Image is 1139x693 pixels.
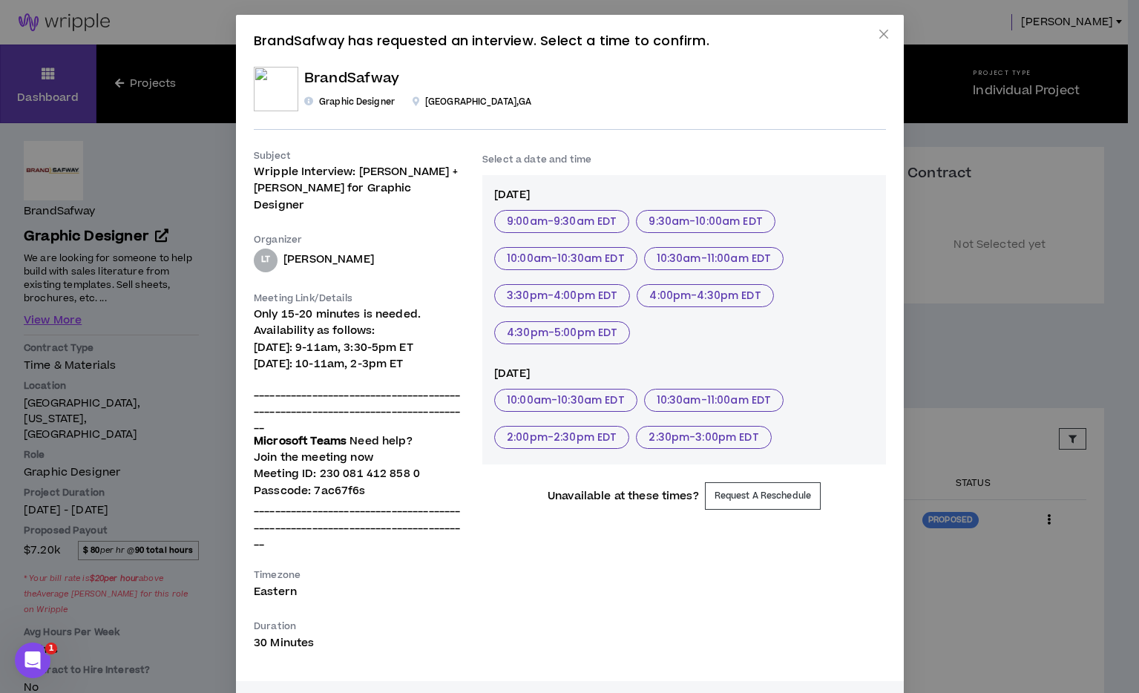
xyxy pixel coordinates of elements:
p: Wripple Interview: [PERSON_NAME] + [PERSON_NAME] for Graphic Designer [254,164,465,214]
button: 2:00pm-2:30pm EDT [493,426,628,449]
button: 10:00am-10:30am EDT [493,247,637,270]
img: 7EmEJWwNSJ6m7rVBkbtsWOokwzIB6hbGXGuwa8hc.jpg [254,67,298,111]
span: 1 [45,643,57,654]
button: 10:30am-11:00am EDT [643,247,784,270]
button: 4:00pm-4:30pm EDT [637,284,773,307]
h4: BrandSafway has requested an interview. Select a time to confirm. [254,33,886,49]
label: Meeting Link/Details [254,286,352,308]
p: Graphic Designer [304,96,395,109]
p: 30 Minutes [254,635,465,651]
span: [DATE]: 9-11am, 3:30-5pm ET [254,340,413,355]
button: 10:00am-10:30am EDT [493,389,637,412]
p: [DATE] [493,366,873,382]
span: Passcode: 7ac67f6s [254,483,366,499]
span: Meeting ID: 230 081 412 858 0 [254,466,420,482]
div: LT [260,256,269,264]
p: Unavailable at these times? [548,488,705,505]
p: [GEOGRAPHIC_DATA] [412,96,531,109]
button: 9:30am-10:00am EDT [636,210,775,233]
button: 2:30pm-3:00pm EDT [636,426,771,449]
a: Join the meeting now [254,450,373,465]
button: 4:30pm-5:00pm EDT [493,321,629,344]
span: ________________________________________________________________________________ [254,499,460,548]
span: Only 15-20 minutes is needed. Availability as follows: [254,306,421,338]
span: , GA [516,96,531,108]
p: Eastern [254,584,465,600]
span: close [878,28,890,40]
span: [DATE]: 10-11am, 2-3pm ET [254,356,404,372]
p: [PERSON_NAME] [278,252,374,268]
p: [DATE] [493,187,873,203]
p: BrandSafway [304,68,531,90]
button: 9:00am-9:30am EDT [493,210,628,233]
label: Subject [254,144,291,165]
strong: Microsoft Teams [254,433,347,449]
label: Duration [254,614,296,636]
div: Lauren-Bridget T. [254,249,278,272]
button: 10:30am-11:00am EDT [643,389,784,412]
button: Close [864,15,904,55]
span: ________________________________________________________________________________ [254,384,460,433]
a: Need help? [349,433,412,449]
label: Select a date and time [482,148,591,169]
button: 3:30pm-4:00pm EDT [493,284,629,307]
iframe: Intercom live chat [15,643,50,678]
label: Organizer [254,228,302,249]
button: Request A Reschedule [704,482,820,510]
label: Timezone [254,563,301,585]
